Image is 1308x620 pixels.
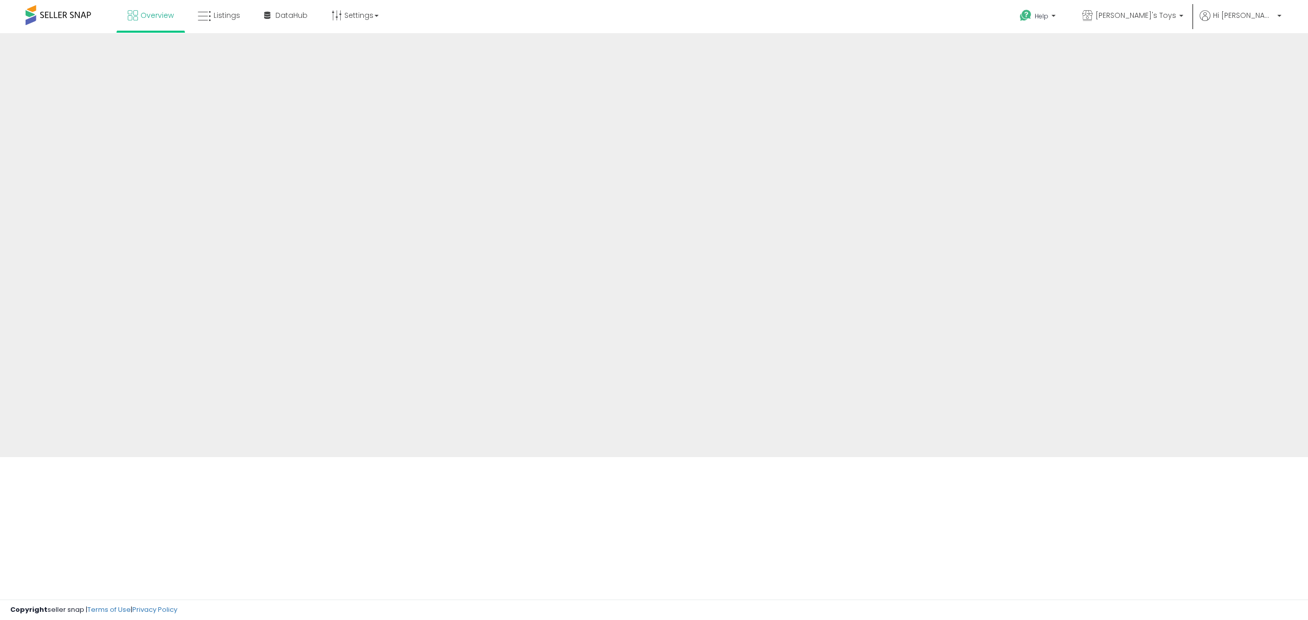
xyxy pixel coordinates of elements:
span: Help [1035,12,1048,20]
span: DataHub [275,10,308,20]
i: Get Help [1019,9,1032,22]
a: Hi [PERSON_NAME] [1200,10,1281,33]
span: [PERSON_NAME]'s Toys [1095,10,1176,20]
span: Listings [214,10,240,20]
a: Help [1012,2,1066,33]
span: Overview [141,10,174,20]
span: Hi [PERSON_NAME] [1213,10,1274,20]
